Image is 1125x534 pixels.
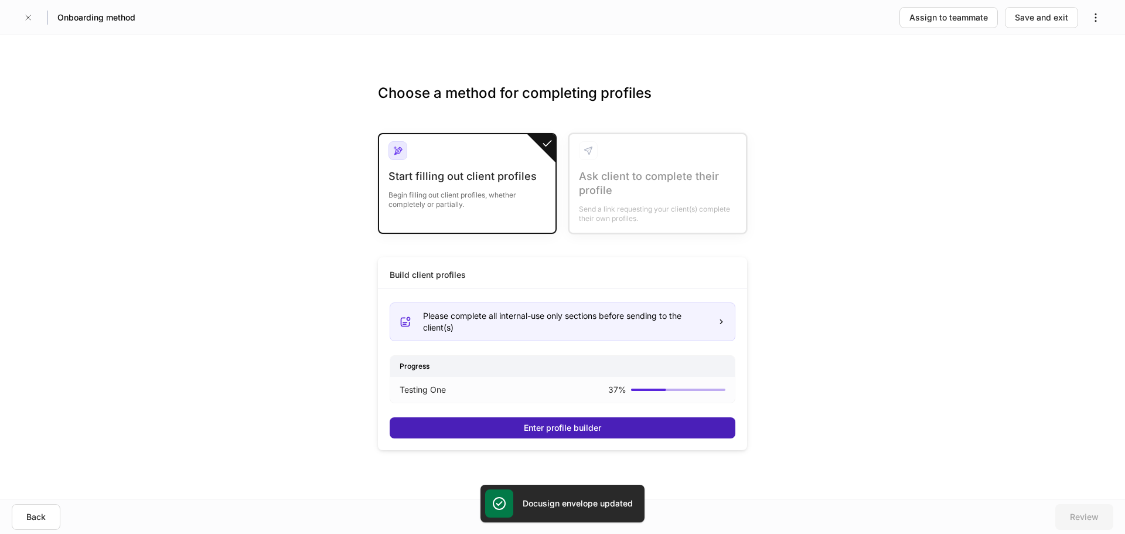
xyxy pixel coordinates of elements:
[26,511,46,523] div: Back
[423,310,708,334] div: Please complete all internal-use only sections before sending to the client(s)
[378,84,747,121] h3: Choose a method for completing profiles
[12,504,60,530] button: Back
[400,384,446,396] p: Testing One
[524,422,601,434] div: Enter profile builder
[390,417,735,438] button: Enter profile builder
[1015,12,1068,23] div: Save and exit
[1070,511,1099,523] div: Review
[57,12,135,23] h5: Onboarding method
[1005,7,1078,28] button: Save and exit
[1055,504,1113,530] button: Review
[909,12,988,23] div: Assign to teammate
[388,169,546,183] div: Start filling out client profiles
[899,7,998,28] button: Assign to teammate
[388,183,546,209] div: Begin filling out client profiles, whether completely or partially.
[523,498,633,509] h5: Docusign envelope updated
[390,356,735,376] div: Progress
[390,269,466,281] div: Build client profiles
[608,384,626,396] p: 37 %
